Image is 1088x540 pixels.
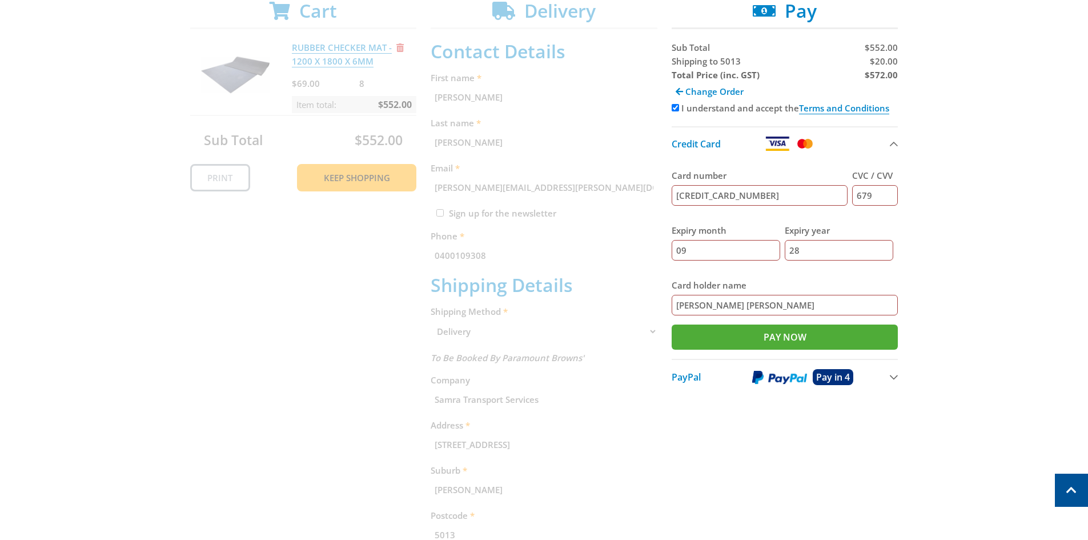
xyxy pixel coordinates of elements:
[795,137,815,151] img: Mastercard
[672,325,898,350] input: Pay Now
[672,69,760,81] strong: Total Price (inc. GST)
[785,240,893,261] input: YY
[865,42,898,53] span: $552.00
[672,278,898,292] label: Card holder name
[672,104,679,111] input: Please accept the terms and conditions.
[765,137,790,151] img: Visa
[672,138,721,150] span: Credit Card
[681,102,889,114] label: I understand and accept the
[785,223,893,237] label: Expiry year
[672,55,741,67] span: Shipping to 5013
[752,370,807,385] img: PayPal
[865,69,898,81] strong: $572.00
[685,86,744,97] span: Change Order
[816,371,850,383] span: Pay in 4
[672,42,710,53] span: Sub Total
[672,169,848,182] label: Card number
[672,126,898,160] button: Credit Card
[672,223,780,237] label: Expiry month
[672,240,780,261] input: MM
[799,102,889,114] a: Terms and Conditions
[852,169,898,182] label: CVC / CVV
[672,82,748,101] a: Change Order
[870,55,898,67] span: $20.00
[672,371,701,383] span: PayPal
[672,359,898,394] button: PayPal Pay in 4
